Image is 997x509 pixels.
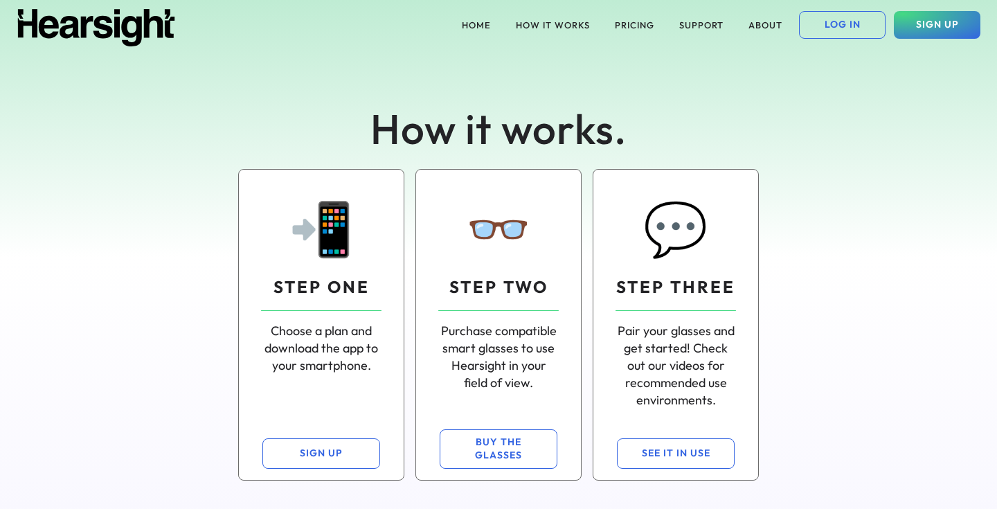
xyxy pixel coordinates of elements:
div: 💬 [643,192,708,265]
button: ABOUT [740,11,791,39]
div: STEP ONE [273,276,370,299]
button: SUPPORT [671,11,732,39]
div: STEP TWO [449,276,548,299]
button: SEE IT IN USE [617,438,735,469]
button: HOME [453,11,499,39]
button: PRICING [607,11,663,39]
div: STEP THREE [616,276,735,299]
img: Hearsight logo [17,9,176,46]
div: 👓 [466,192,531,265]
button: BUY THE GLASSES [440,429,557,469]
div: Choose a plan and download the app to your smartphone. [261,322,381,375]
button: SIGN UP [894,11,980,39]
div: Pair your glasses and get started! Check out our videos for recommended use environments. [616,322,736,409]
div: Purchase compatible smart glasses to use Hearsight in your field of view. [438,322,559,392]
button: SIGN UP [262,438,380,469]
div: How it works. [291,100,706,158]
button: LOG IN [799,11,886,39]
div: 📲 [289,192,354,265]
button: HOW IT WORKS [508,11,598,39]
